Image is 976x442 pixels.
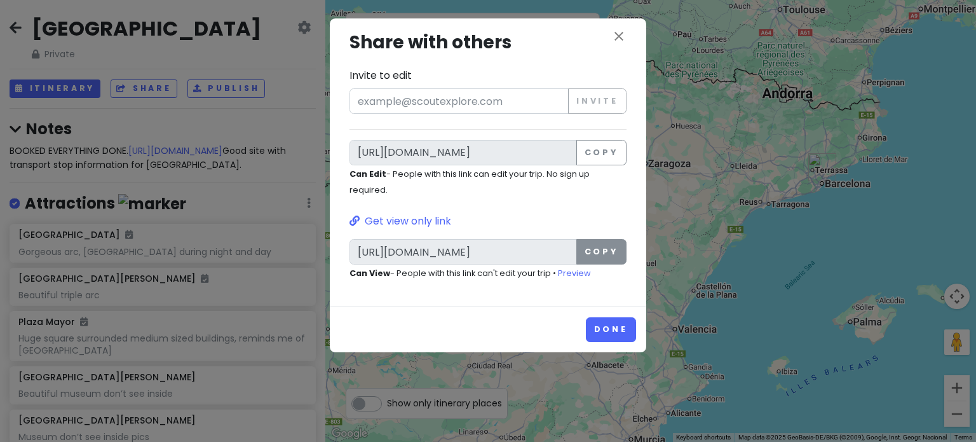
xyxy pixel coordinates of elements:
[349,268,390,279] strong: Can View
[586,317,636,342] button: Done
[349,67,412,84] label: Invite to edit
[349,88,569,114] input: example@scoutexplore.com
[576,239,627,265] button: Copy
[568,88,627,114] button: Invite
[611,29,627,46] button: close
[576,140,627,165] button: Copy
[349,169,386,179] strong: Can Edit
[349,140,577,165] input: Link to edit
[349,29,627,57] h3: Share with others
[349,268,591,279] small: - People with this link can't edit your trip •
[558,268,591,279] a: Preview
[611,29,627,44] i: close
[349,239,577,265] input: Link to edit
[349,169,590,196] small: - People with this link can edit your trip. No sign up required.
[349,213,627,230] a: Get view only link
